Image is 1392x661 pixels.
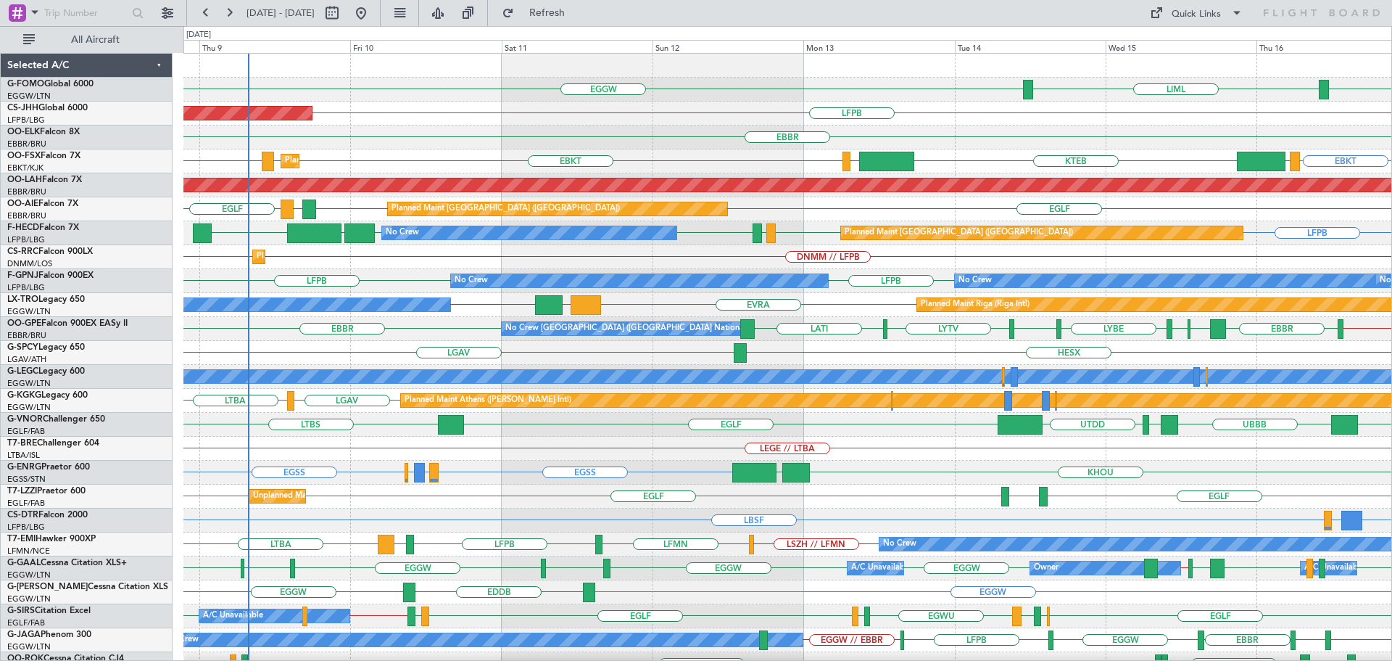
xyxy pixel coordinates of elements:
div: No Crew [883,533,916,555]
div: Thu 9 [199,40,350,53]
a: EGGW/LTN [7,306,51,317]
a: EGGW/LTN [7,594,51,604]
a: OO-FSXFalcon 7X [7,152,80,160]
a: LFPB/LBG [7,282,45,293]
div: No Crew [386,222,419,244]
button: Refresh [495,1,582,25]
a: EGLF/FAB [7,498,45,509]
span: T7-LZZI [7,487,37,496]
a: LX-TROLegacy 650 [7,295,85,304]
a: EGLF/FAB [7,426,45,437]
div: A/C Unavailable [851,557,911,579]
span: G-VNOR [7,415,43,424]
a: LFMN/NCE [7,546,50,557]
div: Tue 14 [955,40,1106,53]
a: T7-LZZIPraetor 600 [7,487,86,496]
a: G-VNORChallenger 650 [7,415,105,424]
span: Refresh [517,8,578,18]
a: EBBR/BRU [7,186,46,197]
a: F-HECDFalcon 7X [7,223,79,232]
span: CS-JHH [7,104,38,112]
div: Planned Maint Riga (Riga Intl) [921,294,1029,316]
button: All Aircraft [16,28,157,52]
span: OO-ELK [7,128,40,136]
a: EGGW/LTN [7,91,51,102]
span: [DATE] - [DATE] [246,7,315,20]
a: CS-DTRFalcon 2000 [7,511,88,520]
span: G-SPCY [7,343,38,352]
span: CS-RRC [7,247,38,256]
span: G-ENRG [7,463,41,472]
a: EBBR/BRU [7,330,46,341]
a: G-KGKGLegacy 600 [7,391,88,400]
span: F-HECD [7,223,39,232]
div: Planned Maint Kortrijk-[GEOGRAPHIC_DATA] [285,150,454,172]
a: EGGW/LTN [7,641,51,652]
div: Fri 10 [350,40,501,53]
a: G-SIRSCitation Excel [7,607,91,615]
a: G-GAALCessna Citation XLS+ [7,559,127,567]
div: Owner [1034,557,1058,579]
a: G-[PERSON_NAME]Cessna Citation XLS [7,583,168,591]
a: EBKT/KJK [7,163,43,173]
a: EBBR/BRU [7,139,46,149]
div: No Crew [958,270,992,292]
a: EGGW/LTN [7,378,51,389]
a: OO-AIEFalcon 7X [7,200,78,208]
div: Sun 12 [652,40,803,53]
span: T7-BRE [7,439,37,448]
a: EGGW/LTN [7,570,51,580]
span: OO-GPE [7,319,41,328]
a: EBBR/BRU [7,210,46,221]
span: F-GPNJ [7,271,38,280]
div: Planned Maint [GEOGRAPHIC_DATA] ([GEOGRAPHIC_DATA]) [845,222,1073,244]
div: Wed 15 [1106,40,1256,53]
a: CS-JHHGlobal 6000 [7,104,88,112]
div: Quick Links [1172,7,1221,22]
a: CS-RRCFalcon 900LX [7,247,93,256]
span: All Aircraft [38,35,153,45]
a: G-SPCYLegacy 650 [7,343,85,352]
span: CS-DTR [7,511,38,520]
a: G-JAGAPhenom 300 [7,631,91,639]
span: G-SIRS [7,607,35,615]
div: Planned Maint Lagos ([PERSON_NAME]) [257,246,407,268]
a: G-ENRGPraetor 600 [7,463,90,472]
span: OO-FSX [7,152,41,160]
a: LFPB/LBG [7,115,45,126]
div: Unplanned Maint [GEOGRAPHIC_DATA] ([GEOGRAPHIC_DATA]) [253,485,492,507]
div: Sat 11 [502,40,652,53]
span: G-FOMO [7,80,44,89]
a: EGGW/LTN [7,402,51,413]
div: Planned Maint Athens ([PERSON_NAME] Intl) [405,390,571,411]
div: [DATE] [186,29,211,41]
div: A/C Unavailable [1304,557,1364,579]
span: G-KGKG [7,391,41,400]
div: A/C Unavailable [203,605,263,627]
input: Trip Number [44,2,128,24]
span: G-[PERSON_NAME] [7,583,88,591]
a: F-GPNJFalcon 900EX [7,271,94,280]
span: G-GAAL [7,559,41,567]
a: G-FOMOGlobal 6000 [7,80,94,89]
a: T7-BREChallenger 604 [7,439,99,448]
span: OO-LAH [7,176,42,184]
div: No Crew [GEOGRAPHIC_DATA] ([GEOGRAPHIC_DATA] National) [505,318,748,340]
a: OO-LAHFalcon 7X [7,176,82,184]
div: Planned Maint [GEOGRAPHIC_DATA] ([GEOGRAPHIC_DATA]) [391,198,620,220]
div: Mon 13 [803,40,954,53]
span: LX-TRO [7,295,38,304]
a: LTBA/ISL [7,450,40,461]
span: G-JAGA [7,631,41,639]
a: EGLF/FAB [7,617,45,628]
div: No Crew [455,270,488,292]
a: OO-ELKFalcon 8X [7,128,80,136]
span: T7-EMI [7,535,36,543]
a: EGSS/STN [7,474,46,485]
span: G-LEGC [7,367,38,376]
a: LFPB/LBG [7,234,45,245]
a: LGAV/ATH [7,354,46,365]
a: DNMM/LOS [7,258,52,269]
button: Quick Links [1143,1,1250,25]
a: G-LEGCLegacy 600 [7,367,85,376]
